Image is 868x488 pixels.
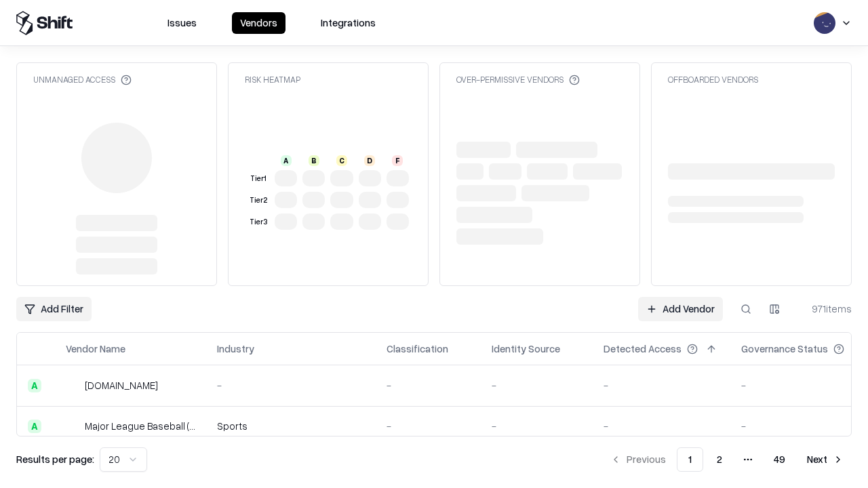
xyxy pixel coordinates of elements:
[387,419,470,433] div: -
[602,447,852,472] nav: pagination
[492,378,582,392] div: -
[33,74,132,85] div: Unmanaged Access
[248,195,269,206] div: Tier 2
[85,378,158,392] div: [DOMAIN_NAME]
[604,419,719,433] div: -
[706,447,733,472] button: 2
[492,342,560,356] div: Identity Source
[309,155,319,166] div: B
[387,342,448,356] div: Classification
[763,447,796,472] button: 49
[797,302,852,316] div: 971 items
[248,173,269,184] div: Tier 1
[66,420,79,433] img: Major League Baseball (MLB)
[677,447,703,472] button: 1
[66,342,125,356] div: Vendor Name
[668,74,758,85] div: Offboarded Vendors
[217,378,365,392] div: -
[604,342,682,356] div: Detected Access
[85,419,195,433] div: Major League Baseball (MLB)
[741,342,828,356] div: Governance Status
[741,378,866,392] div: -
[217,342,254,356] div: Industry
[364,155,375,166] div: D
[392,155,403,166] div: F
[159,12,205,34] button: Issues
[336,155,347,166] div: C
[456,74,580,85] div: Over-Permissive Vendors
[232,12,285,34] button: Vendors
[741,419,866,433] div: -
[281,155,292,166] div: A
[16,452,94,466] p: Results per page:
[248,216,269,228] div: Tier 3
[638,297,723,321] a: Add Vendor
[28,379,41,392] div: A
[217,419,365,433] div: Sports
[28,420,41,433] div: A
[245,74,300,85] div: Risk Heatmap
[799,447,852,472] button: Next
[66,379,79,392] img: pathfactory.com
[313,12,384,34] button: Integrations
[16,297,92,321] button: Add Filter
[387,378,470,392] div: -
[604,378,719,392] div: -
[492,419,582,433] div: -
